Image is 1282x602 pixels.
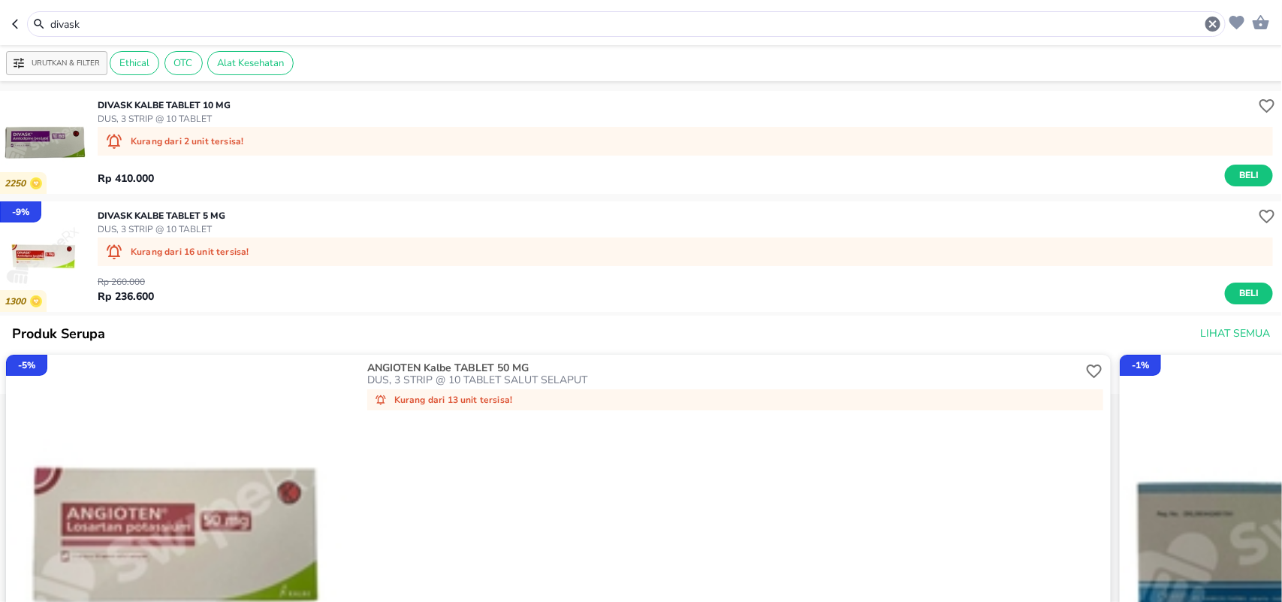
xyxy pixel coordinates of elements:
[32,58,100,69] p: Urutkan & Filter
[1236,286,1262,301] span: Beli
[1225,283,1273,304] button: Beli
[165,56,202,70] span: OTC
[98,112,231,126] p: DUS, 3 STRIP @ 10 TABLET
[1236,168,1262,183] span: Beli
[207,51,294,75] div: Alat Kesehatan
[1200,325,1270,343] span: Lihat Semua
[98,222,225,236] p: DUS, 3 STRIP @ 10 TABLET
[98,209,225,222] p: DIVASK Kalbe TABLET 5 MG
[49,17,1204,32] input: Cari 4000+ produk di sini
[5,178,30,189] p: 2250
[110,51,159,75] div: Ethical
[5,296,30,307] p: 1300
[98,98,231,112] p: DIVASK Kalbe TABLET 10 MG
[1225,165,1273,186] button: Beli
[367,374,1082,386] p: DUS, 3 STRIP @ 10 TABLET SALUT SELAPUT
[110,56,158,70] span: Ethical
[367,362,1079,374] p: ANGIOTEN Kalbe TABLET 50 MG
[98,275,154,289] p: Rp 260.000
[1132,358,1149,372] p: - 1 %
[98,289,154,304] p: Rp 236.600
[1194,320,1273,348] button: Lihat Semua
[98,171,154,186] p: Rp 410.000
[18,358,35,372] p: - 5 %
[164,51,203,75] div: OTC
[6,51,107,75] button: Urutkan & Filter
[208,56,293,70] span: Alat Kesehatan
[98,237,1273,266] div: Kurang dari 16 unit tersisa!
[98,127,1273,156] div: Kurang dari 2 unit tersisa!
[12,205,29,219] p: - 9 %
[367,389,1103,410] div: Kurang dari 13 unit tersisa!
